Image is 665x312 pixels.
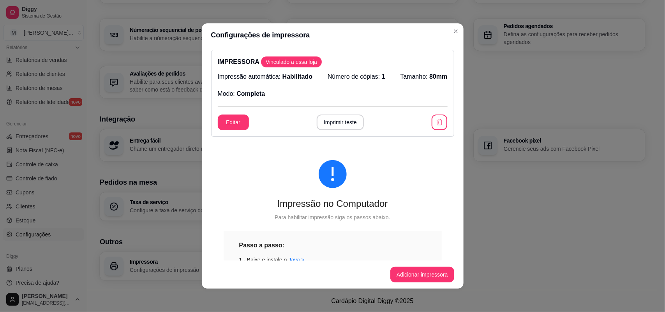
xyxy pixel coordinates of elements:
p: Número de cópias: [328,72,385,81]
p: IMPRESSORA [218,56,448,67]
button: Adicionar impressora [390,267,454,282]
p: Tamanho: [400,72,448,81]
span: Completa [236,90,265,97]
span: 80mm [429,73,447,80]
span: exclamation-circle [319,160,347,188]
span: Vinculado a essa loja [263,58,320,66]
p: Impressão automática: [218,72,313,81]
span: 1 [382,73,385,80]
span: Habilitado [282,73,312,80]
button: Close [450,25,462,37]
div: Impressão no Computador [224,197,442,210]
div: 1 - Baixe e instale o [239,256,426,264]
strong: Passo a passo: [239,242,285,249]
button: Imprimir teste [317,115,364,130]
div: Para habilitar impressão siga os passos abaixo. [224,213,442,222]
header: Configurações de impressora [202,23,464,47]
a: Java > [288,257,305,263]
p: Modo: [218,89,265,99]
button: Editar [218,115,249,130]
